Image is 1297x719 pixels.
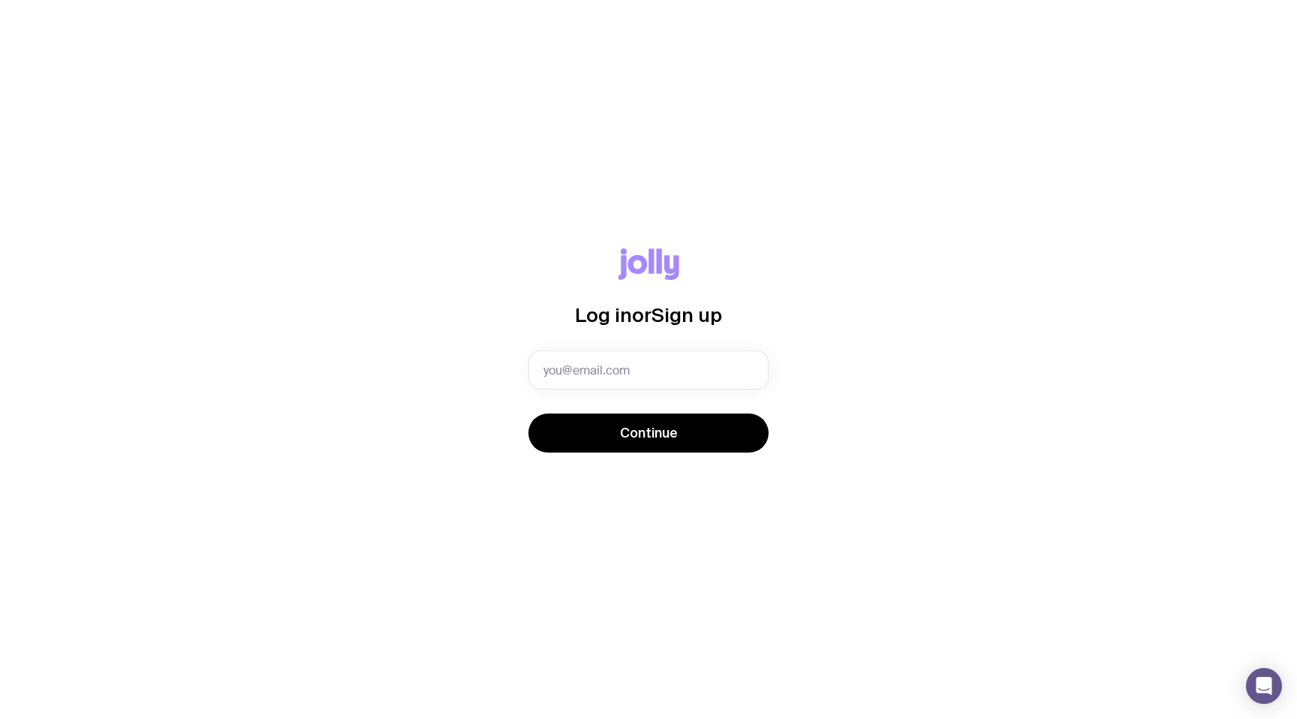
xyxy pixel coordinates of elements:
div: Open Intercom Messenger [1246,668,1282,704]
button: Continue [528,414,769,453]
input: you@email.com [528,350,769,390]
span: Continue [620,424,678,442]
span: Log in [575,304,632,326]
span: or [632,304,652,326]
span: Sign up [652,304,722,326]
